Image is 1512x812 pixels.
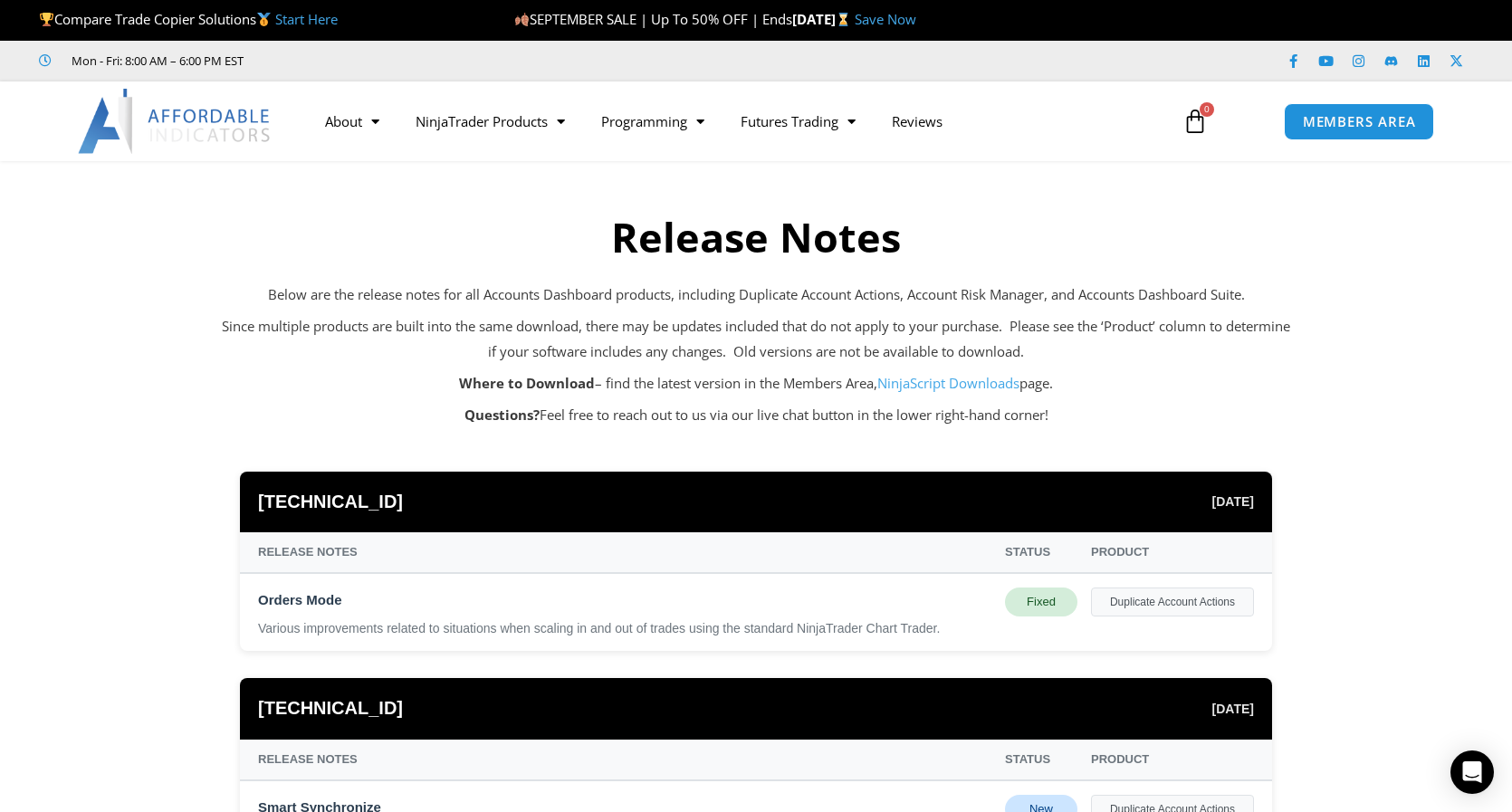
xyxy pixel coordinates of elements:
[258,620,991,638] div: Various improvements related to situations when scaling in and out of trades using the standard N...
[459,374,595,392] strong: Where to Download
[1091,541,1254,563] div: Product
[1005,588,1077,616] div: Fixed
[877,374,1019,392] a: NinjaScript Downloads
[792,10,855,28] strong: [DATE]
[307,100,397,142] a: About
[222,314,1290,365] p: Since multiple products are built into the same download, there may be updates included that do n...
[1450,750,1494,794] div: Open Intercom Messenger
[258,588,991,613] div: Orders Mode
[723,100,874,142] a: Futures Trading
[1005,749,1077,770] div: Status
[1303,115,1416,129] span: MEMBERS AREA
[222,282,1290,308] p: Below are the release notes for all Accounts Dashboard products, including Duplicate Account Acti...
[307,100,1162,142] nav: Menu
[1091,588,1254,616] div: Duplicate Account Actions
[40,13,53,26] img: 🏆
[222,371,1290,396] p: – find the latest version in the Members Area, page.
[275,10,338,28] a: Start Here
[1212,490,1254,513] span: [DATE]
[67,50,244,72] span: Mon - Fri: 8:00 AM – 6:00 PM EST
[397,100,583,142] a: NinjaTrader Products
[1284,103,1435,140] a: MEMBERS AREA
[855,10,916,28] a: Save Now
[1212,697,1254,721] span: [DATE]
[258,749,991,770] div: Release Notes
[1155,95,1235,148] a: 0
[837,13,850,26] img: ⌛
[258,541,991,563] div: Release Notes
[515,13,529,26] img: 🍂
[258,692,403,725] span: [TECHNICAL_ID]
[222,211,1290,264] h2: Release Notes
[257,13,271,26] img: 🥇
[1091,749,1254,770] div: Product
[39,10,338,28] span: Compare Trade Copier Solutions
[258,485,403,519] span: [TECHNICAL_ID]
[514,10,792,28] span: SEPTEMBER SALE | Up To 50% OFF | Ends
[464,406,540,424] strong: Questions?
[874,100,961,142] a: Reviews
[269,52,541,70] iframe: Customer reviews powered by Trustpilot
[1005,541,1077,563] div: Status
[583,100,723,142] a: Programming
[222,403,1290,428] p: Feel free to reach out to us via our live chat button in the lower right-hand corner!
[1200,102,1214,117] span: 0
[78,89,273,154] img: LogoAI | Affordable Indicators – NinjaTrader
